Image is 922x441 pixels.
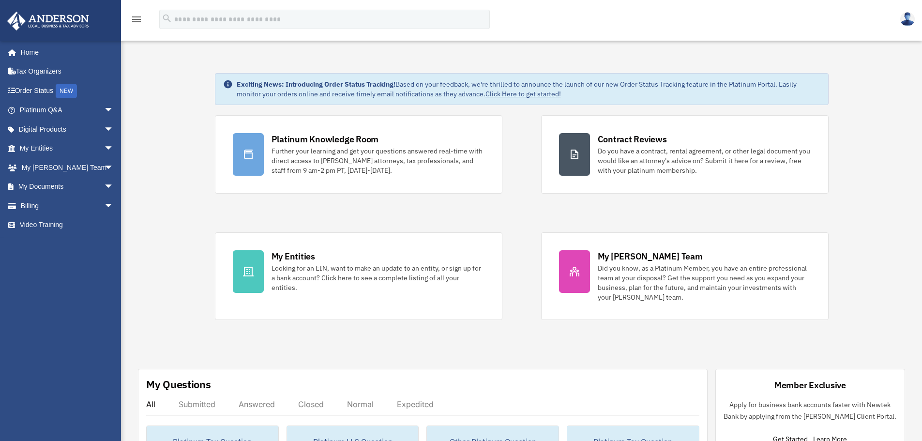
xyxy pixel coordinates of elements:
div: My Entities [272,250,315,262]
div: NEW [56,84,77,98]
a: My [PERSON_NAME] Team Did you know, as a Platinum Member, you have an entire professional team at... [541,232,829,320]
a: My Documentsarrow_drop_down [7,177,128,197]
img: Anderson Advisors Platinum Portal [4,12,92,30]
a: menu [131,17,142,25]
a: My Entitiesarrow_drop_down [7,139,128,158]
i: search [162,13,172,24]
div: Further your learning and get your questions answered real-time with direct access to [PERSON_NAM... [272,146,484,175]
div: Expedited [397,399,434,409]
div: Contract Reviews [598,133,667,145]
div: Based on your feedback, we're thrilled to announce the launch of our new Order Status Tracking fe... [237,79,820,99]
div: All [146,399,155,409]
span: arrow_drop_down [104,177,123,197]
div: Do you have a contract, rental agreement, or other legal document you would like an attorney's ad... [598,146,811,175]
a: Contract Reviews Do you have a contract, rental agreement, or other legal document you would like... [541,115,829,194]
div: My [PERSON_NAME] Team [598,250,703,262]
a: Platinum Q&Aarrow_drop_down [7,101,128,120]
a: Click Here to get started! [485,90,561,98]
div: Member Exclusive [774,379,846,391]
a: Tax Organizers [7,62,128,81]
a: Digital Productsarrow_drop_down [7,120,128,139]
div: Normal [347,399,374,409]
span: arrow_drop_down [104,196,123,216]
a: My [PERSON_NAME] Teamarrow_drop_down [7,158,128,177]
a: Video Training [7,215,128,235]
div: Closed [298,399,324,409]
a: Order StatusNEW [7,81,128,101]
div: Looking for an EIN, want to make an update to an entity, or sign up for a bank account? Click her... [272,263,484,292]
i: menu [131,14,142,25]
span: arrow_drop_down [104,101,123,121]
div: My Questions [146,377,211,392]
span: arrow_drop_down [104,120,123,139]
a: Platinum Knowledge Room Further your learning and get your questions answered real-time with dire... [215,115,502,194]
div: Platinum Knowledge Room [272,133,379,145]
a: My Entities Looking for an EIN, want to make an update to an entity, or sign up for a bank accoun... [215,232,502,320]
div: Answered [239,399,275,409]
div: Did you know, as a Platinum Member, you have an entire professional team at your disposal? Get th... [598,263,811,302]
strong: Exciting News: Introducing Order Status Tracking! [237,80,395,89]
a: Home [7,43,123,62]
img: User Pic [900,12,915,26]
div: Submitted [179,399,215,409]
span: arrow_drop_down [104,139,123,159]
p: Apply for business bank accounts faster with Newtek Bank by applying from the [PERSON_NAME] Clien... [724,399,897,423]
span: arrow_drop_down [104,158,123,178]
a: Billingarrow_drop_down [7,196,128,215]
